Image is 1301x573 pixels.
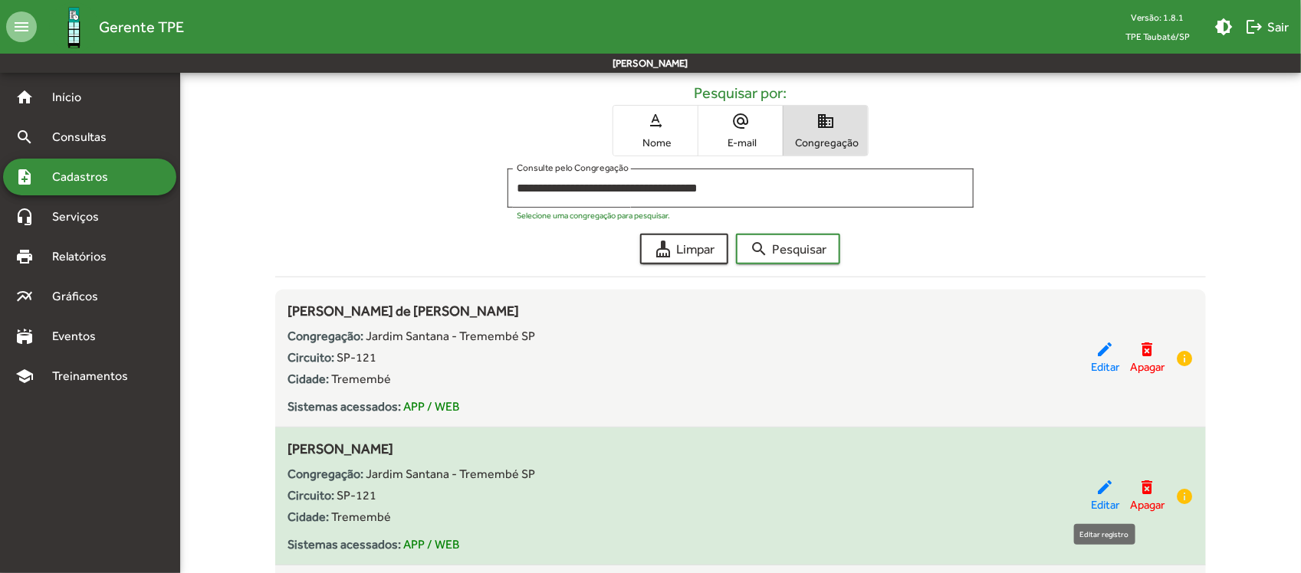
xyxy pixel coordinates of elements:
[287,509,329,524] strong: Cidade:
[613,106,698,156] button: Nome
[366,467,535,481] span: Jardim Santana - Tremembé SP
[287,399,401,414] strong: Sistemas acessados:
[1130,359,1165,376] span: Apagar
[1175,487,1194,506] mat-icon: info
[15,88,34,106] mat-icon: home
[49,2,99,52] img: Logo
[750,240,768,258] mat-icon: search
[1239,13,1295,41] button: Sair
[654,240,672,258] mat-icon: cleaning_services
[403,537,459,552] span: APP / WEB
[287,303,519,319] span: [PERSON_NAME] de [PERSON_NAME]
[698,106,783,156] button: E-mail
[1245,18,1263,36] mat-icon: logout
[15,287,34,306] mat-icon: multiline_chart
[654,235,715,263] span: Limpar
[331,372,391,386] span: Tremembé
[287,537,401,552] strong: Sistemas acessados:
[1113,8,1202,27] div: Versão: 1.8.1
[99,15,184,39] span: Gerente TPE
[1096,478,1115,496] mat-icon: edit
[15,367,34,385] mat-icon: school
[731,112,750,130] mat-icon: alternate_email
[1113,27,1202,46] span: TPE Taubaté/SP
[337,350,376,365] span: SP-121
[1138,340,1157,359] mat-icon: delete_forever
[15,327,34,345] mat-icon: stadium
[287,350,334,365] strong: Circuito:
[617,136,694,149] span: Nome
[1245,13,1289,41] span: Sair
[787,136,864,149] span: Congregação
[15,247,34,266] mat-icon: print
[43,327,117,345] span: Eventos
[43,168,128,186] span: Cadastros
[43,88,103,106] span: Início
[736,234,840,264] button: Pesquisar
[1175,349,1194,368] mat-icon: info
[517,211,670,220] mat-hint: Selecione uma congregação para pesquisar.
[1214,18,1233,36] mat-icon: brightness_medium
[43,128,126,146] span: Consultas
[750,235,826,263] span: Pesquisar
[43,367,146,385] span: Treinamentos
[43,287,119,306] span: Gráficos
[1130,496,1165,514] span: Apagar
[43,208,120,226] span: Serviços
[1096,340,1115,359] mat-icon: edit
[337,488,376,503] span: SP-121
[15,168,34,186] mat-icon: note_add
[37,2,184,52] a: Gerente TPE
[1091,359,1119,376] span: Editar
[287,372,329,386] strong: Cidade:
[15,208,34,226] mat-icon: headset_mic
[287,83,1194,102] h5: Pesquisar por:
[640,234,728,264] button: Limpar
[287,488,334,503] strong: Circuito:
[403,399,459,414] span: APP / WEB
[287,440,393,457] span: [PERSON_NAME]
[702,136,779,149] span: E-mail
[43,247,126,266] span: Relatórios
[1138,478,1157,496] mat-icon: delete_forever
[646,112,665,130] mat-icon: text_rotation_none
[784,106,868,156] button: Congregação
[331,509,391,524] span: Tremembé
[287,467,363,481] strong: Congregação:
[1091,496,1119,514] span: Editar
[287,329,363,343] strong: Congregação:
[15,128,34,146] mat-icon: search
[6,11,37,42] mat-icon: menu
[366,329,535,343] span: Jardim Santana - Tremembé SP
[816,112,835,130] mat-icon: domain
